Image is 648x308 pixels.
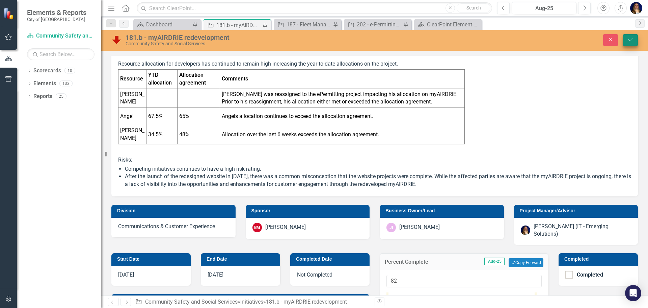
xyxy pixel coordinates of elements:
[146,108,178,125] td: 67.5%
[287,20,331,29] div: 187 - Fleet Management
[521,226,530,235] img: Erin Busby
[118,60,631,69] p: Resource allocation for developers has continued to remain high increasing the year-to-date alloc...
[346,20,401,29] a: 202 - e-Permitting Planning
[265,223,306,231] div: [PERSON_NAME]
[385,259,452,265] h3: Percent Complete
[208,271,223,278] span: [DATE]
[178,108,220,125] td: 65%
[427,20,480,29] div: ClearPoint Element Definitions
[135,298,370,306] div: » »
[416,20,480,29] a: ClearPoint Element Definitions
[27,8,86,17] span: Elements & Reports
[290,266,370,286] div: Not Completed
[118,223,215,230] span: Communications & Customer Experience
[484,258,505,265] span: Aug-25
[216,21,261,29] div: 181.b - myAIRDRIE redevelopment
[126,34,407,41] div: 181.b - myAIRDRIE redevelopment
[466,5,481,10] span: Search
[266,299,347,305] div: 181.b - myAIRDRIE redevelopment
[512,2,576,14] button: Aug-25
[509,258,543,267] button: Copy Forward
[111,34,122,45] img: Below Plan
[27,48,94,60] input: Search Below...
[630,2,642,14] img: Erin Busby
[117,257,187,262] h3: Start Date
[399,223,440,231] div: [PERSON_NAME]
[275,20,331,29] a: 187 - Fleet Management
[179,72,206,86] strong: Allocation agreement
[625,285,641,301] div: Open Intercom Messenger
[125,173,631,188] li: After the launch of the redesigned website in [DATE], there was a common misconception that the w...
[534,223,631,238] div: [PERSON_NAME] (IT - Emerging Solutions)
[207,257,277,262] h3: End Date
[118,271,134,278] span: [DATE]
[220,108,464,125] td: Angels allocation continues to exceed the allocation agreement.
[59,81,73,87] div: 133
[33,93,52,100] a: Reports
[125,165,631,173] li: Competing initiatives continues to have a high risk rating.
[120,75,143,82] strong: Resource
[118,89,146,108] td: [PERSON_NAME]
[145,299,238,305] a: Community Safety and Social Services
[296,257,366,262] h3: Completed Date
[27,32,94,40] a: Community Safety and Social Services
[385,208,501,213] h3: Business Owner/Lead
[27,17,86,22] small: City of [GEOGRAPHIC_DATA]
[178,125,220,144] td: 48%
[146,125,178,144] td: 34.5%
[3,8,15,20] img: ClearPoint Strategy
[33,67,61,75] a: Scorecards
[56,93,66,99] div: 25
[457,3,490,13] button: Search
[118,125,146,144] td: [PERSON_NAME]
[357,20,401,29] div: 202 - e-Permitting Planning
[564,257,634,262] h3: Completed
[386,223,396,232] div: JI
[220,89,464,108] td: [PERSON_NAME] was reassigned to the ePermitting project impacting his allocation on myAIRDRIE. Pr...
[222,75,248,82] strong: Comments
[126,41,407,46] div: Community Safety and Social Services
[514,4,574,13] div: Aug-25
[520,208,635,213] h3: Project Manager/Advisor
[118,155,631,164] p: Risks:
[117,208,232,213] h3: Division
[240,299,263,305] a: Initiatives
[252,223,262,232] div: BM
[118,108,146,125] td: Angel
[220,125,464,144] td: Allocation over the last 6 weeks exceeds the allocation agreement.
[64,68,75,74] div: 10
[137,2,492,14] input: Search ClearPoint...
[146,20,191,29] div: Dashboard
[251,208,367,213] h3: Sponsor
[135,20,191,29] a: Dashboard
[148,72,172,86] strong: YTD allocation
[33,80,56,88] a: Elements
